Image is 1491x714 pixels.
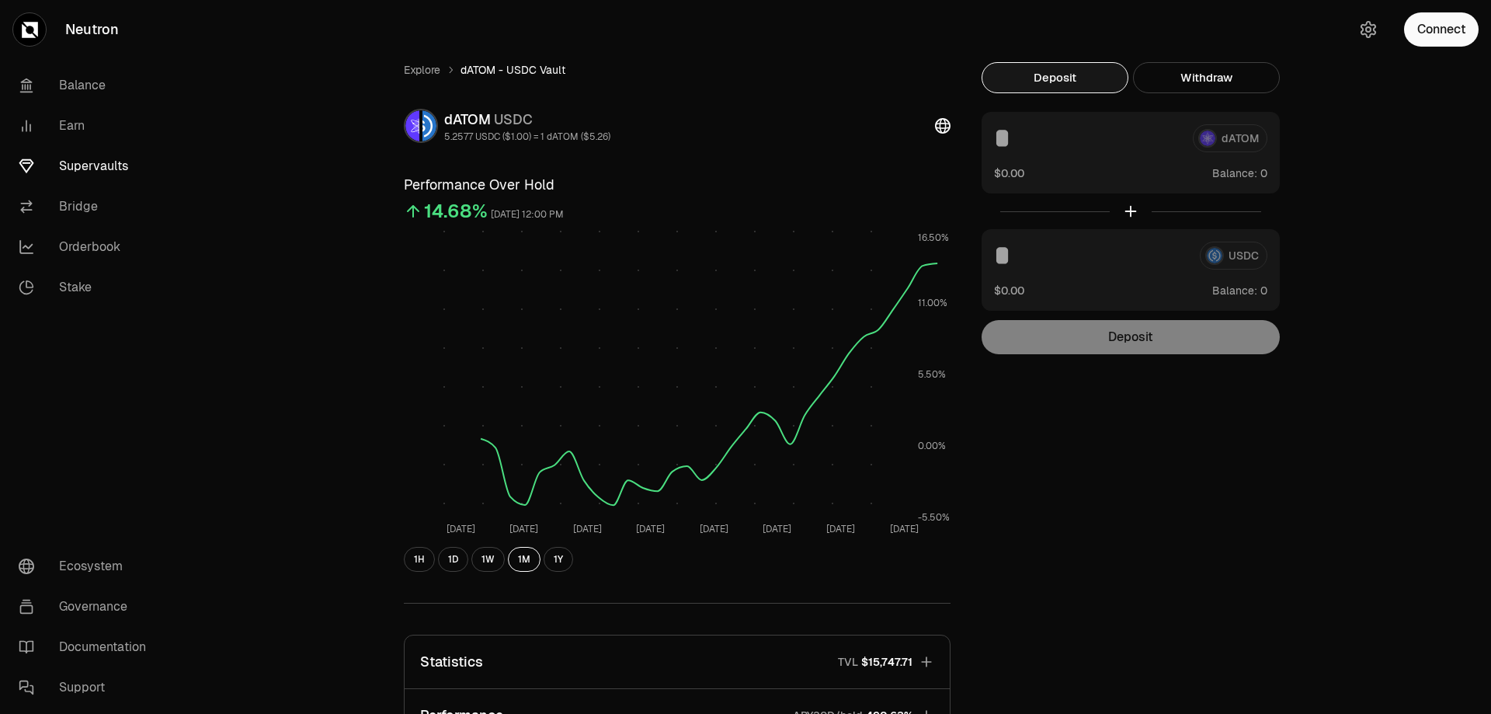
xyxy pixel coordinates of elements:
[636,523,665,535] tspan: [DATE]
[918,297,947,309] tspan: 11.00%
[838,654,858,670] p: TVL
[861,654,912,670] span: $15,747.71
[508,547,540,572] button: 1M
[1212,283,1257,298] span: Balance:
[890,523,919,535] tspan: [DATE]
[509,523,538,535] tspan: [DATE]
[405,636,950,688] button: StatisticsTVL$15,747.71
[918,511,950,524] tspan: -5.50%
[700,523,728,535] tspan: [DATE]
[826,523,855,535] tspan: [DATE]
[422,110,436,141] img: USDC Logo
[994,282,1024,298] button: $0.00
[6,587,168,627] a: Governance
[763,523,791,535] tspan: [DATE]
[6,667,168,708] a: Support
[918,232,949,244] tspan: 16.50%
[994,165,1024,181] button: $0.00
[6,627,168,667] a: Documentation
[6,146,168,186] a: Supervaults
[461,62,565,78] span: dATOM - USDC Vault
[6,106,168,146] a: Earn
[1212,165,1257,181] span: Balance:
[544,547,573,572] button: 1Y
[982,62,1128,93] button: Deposit
[444,131,610,143] div: 5.2577 USDC ($1.00) = 1 dATOM ($5.26)
[918,440,946,452] tspan: 0.00%
[404,62,440,78] a: Explore
[404,547,435,572] button: 1H
[573,523,602,535] tspan: [DATE]
[494,110,533,128] span: USDC
[6,186,168,227] a: Bridge
[424,199,488,224] div: 14.68%
[420,651,483,673] p: Statistics
[918,368,946,381] tspan: 5.50%
[404,62,951,78] nav: breadcrumb
[6,267,168,308] a: Stake
[447,523,475,535] tspan: [DATE]
[491,206,564,224] div: [DATE] 12:00 PM
[405,110,419,141] img: dATOM Logo
[444,109,610,131] div: dATOM
[6,227,168,267] a: Orderbook
[1133,62,1280,93] button: Withdraw
[471,547,505,572] button: 1W
[6,65,168,106] a: Balance
[6,546,168,587] a: Ecosystem
[404,174,951,196] h3: Performance Over Hold
[438,547,468,572] button: 1D
[1404,12,1479,47] button: Connect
